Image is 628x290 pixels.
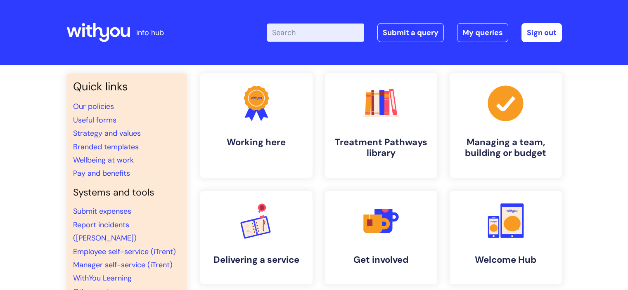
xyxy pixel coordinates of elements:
[73,168,130,178] a: Pay and benefits
[73,220,137,243] a: Report incidents ([PERSON_NAME])
[73,128,141,138] a: Strategy and values
[456,137,555,159] h4: Managing a team, building or budget
[332,255,431,265] h4: Get involved
[73,187,180,198] h4: Systems and tools
[73,155,134,165] a: Wellbeing at work
[450,191,562,284] a: Welcome Hub
[200,191,313,284] a: Delivering a service
[325,73,437,178] a: Treatment Pathways library
[377,23,444,42] a: Submit a query
[450,73,562,178] a: Managing a team, building or budget
[332,137,431,159] h4: Treatment Pathways library
[521,23,562,42] a: Sign out
[73,206,131,216] a: Submit expenses
[267,23,562,42] div: | -
[456,255,555,265] h4: Welcome Hub
[73,101,114,111] a: Our policies
[457,23,508,42] a: My queries
[73,115,116,125] a: Useful forms
[73,260,173,270] a: Manager self-service (iTrent)
[267,24,364,42] input: Search
[200,73,313,178] a: Working here
[325,191,437,284] a: Get involved
[207,255,306,265] h4: Delivering a service
[73,142,139,152] a: Branded templates
[73,80,180,93] h3: Quick links
[136,26,164,39] p: info hub
[207,137,306,148] h4: Working here
[73,273,132,283] a: WithYou Learning
[73,247,176,257] a: Employee self-service (iTrent)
